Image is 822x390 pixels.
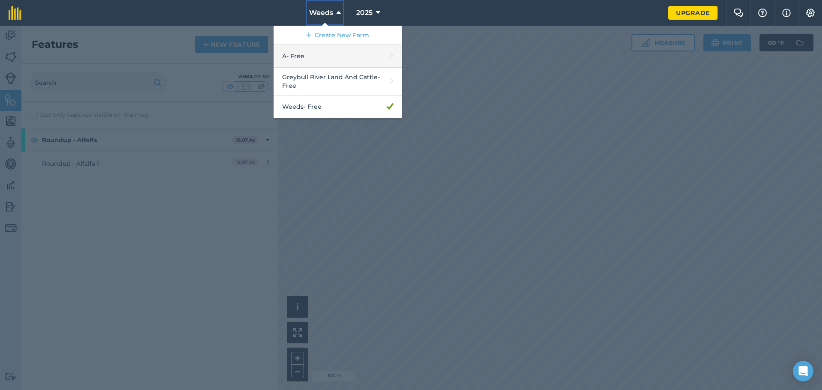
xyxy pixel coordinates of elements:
[793,361,813,381] div: Open Intercom Messenger
[782,8,791,18] img: svg+xml;base64,PHN2ZyB4bWxucz0iaHR0cDovL3d3dy53My5vcmcvMjAwMC9zdmciIHdpZHRoPSIxNyIgaGVpZ2h0PSIxNy...
[274,26,402,45] a: Create New Farm
[274,68,402,95] a: Greybull River Land And Cattle- Free
[668,6,718,20] a: Upgrade
[356,8,372,18] span: 2025
[274,95,402,118] a: Weeds- Free
[805,9,816,17] img: A cog icon
[274,45,402,68] a: A- Free
[733,9,744,17] img: Two speech bubbles overlapping with the left bubble in the forefront
[309,8,333,18] span: Weeds
[9,6,21,20] img: fieldmargin Logo
[757,9,768,17] img: A question mark icon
